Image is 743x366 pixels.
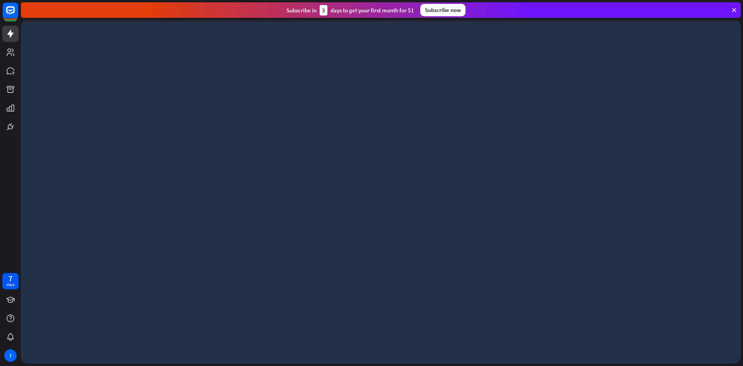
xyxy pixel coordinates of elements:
a: 7 days [2,273,19,289]
div: 3 [320,5,327,15]
div: T [4,349,17,362]
div: 7 [9,275,12,282]
div: Subscribe now [420,4,466,16]
div: Subscribe in days to get your first month for $1 [286,5,414,15]
div: days [7,282,14,287]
